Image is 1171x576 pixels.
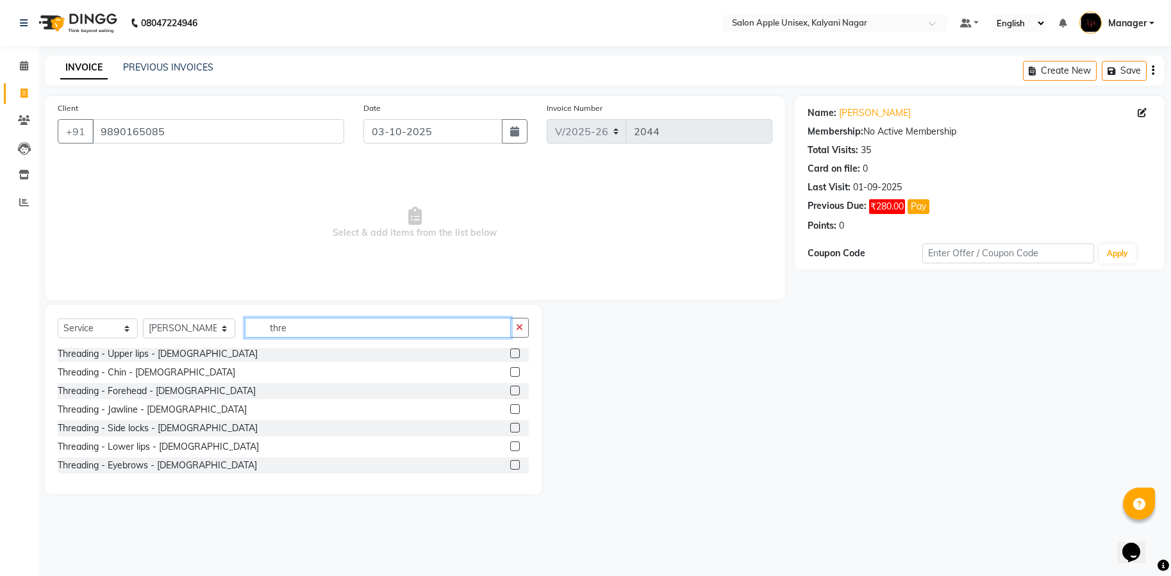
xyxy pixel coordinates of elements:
span: Manager [1108,17,1147,30]
label: Date [363,103,381,114]
div: 35 [861,144,871,157]
a: PREVIOUS INVOICES [123,62,213,73]
div: 0 [839,219,844,233]
input: Enter Offer / Coupon Code [922,243,1095,263]
div: Name: [808,106,836,120]
div: 0 [863,162,868,176]
div: Threading - Forehead - [DEMOGRAPHIC_DATA] [58,384,256,398]
div: Threading - Side locks - [DEMOGRAPHIC_DATA] [58,422,258,435]
div: Threading - Lower lips - [DEMOGRAPHIC_DATA] [58,440,259,454]
button: Pay [908,199,929,214]
label: Invoice Number [547,103,602,114]
div: Coupon Code [808,247,922,260]
div: Points: [808,219,836,233]
span: ₹280.00 [869,199,905,214]
div: No Active Membership [808,125,1152,138]
a: [PERSON_NAME] [839,106,911,120]
div: 01-09-2025 [853,181,902,194]
button: Apply [1099,244,1136,263]
div: Threading - Chin - [DEMOGRAPHIC_DATA] [58,366,235,379]
a: INVOICE [60,56,108,79]
button: +91 [58,119,94,144]
span: Select & add items from the list below [58,159,772,287]
div: Threading - Upper lips - [DEMOGRAPHIC_DATA] [58,347,258,361]
button: Save [1102,61,1147,81]
button: Create New [1023,61,1097,81]
div: Previous Due: [808,199,867,214]
img: Manager [1079,12,1102,34]
div: Card on file: [808,162,860,176]
div: Total Visits: [808,144,858,157]
img: logo [33,5,120,41]
iframe: chat widget [1117,525,1158,563]
div: Last Visit: [808,181,851,194]
div: Threading - Jawline - [DEMOGRAPHIC_DATA] [58,403,247,416]
input: Search by Name/Mobile/Email/Code [92,119,344,144]
div: Membership: [808,125,863,138]
b: 08047224946 [141,5,197,41]
div: Threading - Eyebrows - [DEMOGRAPHIC_DATA] [58,459,257,472]
input: Search or Scan [245,318,511,338]
label: Client [58,103,78,114]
